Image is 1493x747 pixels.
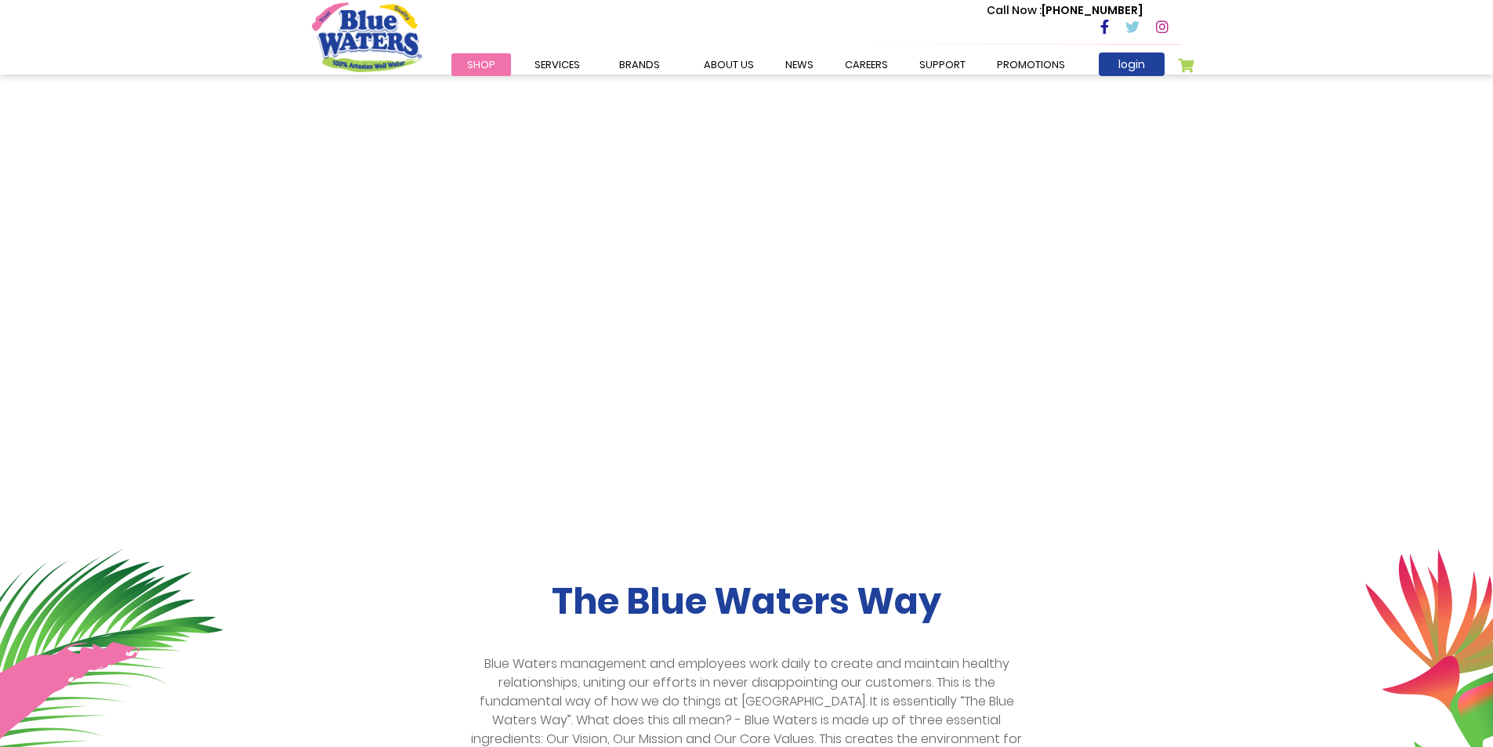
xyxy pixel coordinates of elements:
[312,580,1182,623] h2: The Blue Waters Way
[688,53,770,76] a: about us
[904,53,981,76] a: support
[535,57,580,72] span: Services
[1099,53,1165,76] a: login
[619,57,660,72] span: Brands
[829,53,904,76] a: careers
[312,2,422,71] a: store logo
[981,53,1081,76] a: Promotions
[987,2,1042,18] span: Call Now :
[467,57,495,72] span: Shop
[770,53,829,76] a: News
[987,2,1143,19] p: [PHONE_NUMBER]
